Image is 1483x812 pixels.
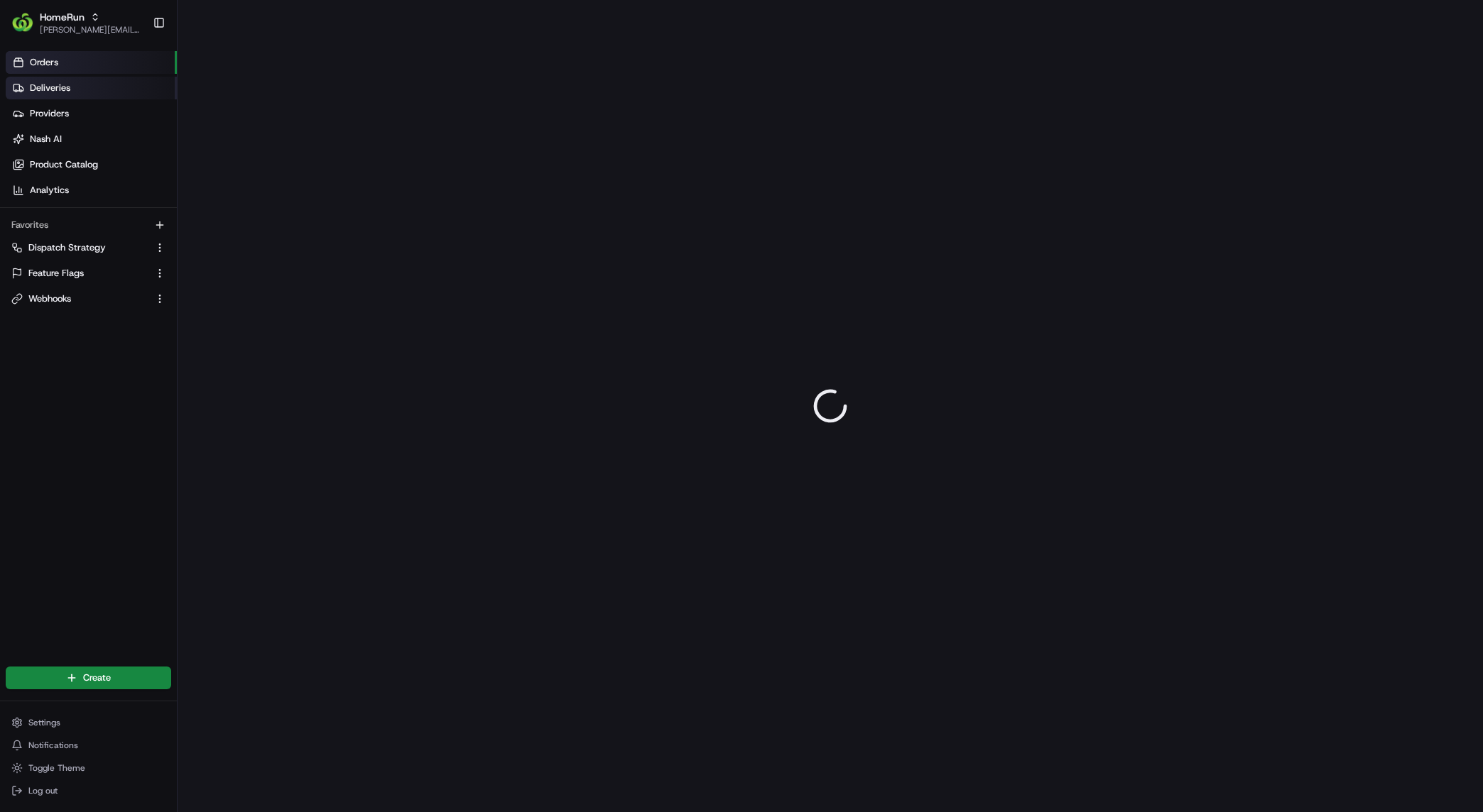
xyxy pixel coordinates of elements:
[28,292,71,305] span: Webhooks
[114,200,234,226] a: 💻API Documentation
[28,762,85,774] span: Toggle Theme
[30,56,58,69] span: Orders
[6,6,147,40] button: HomeRunHomeRun[PERSON_NAME][EMAIL_ADDRESS][DOMAIN_NAME]
[14,136,40,161] img: 1736555255976-a54dd68f-1ca7-489b-9aae-adbdc363a1c4
[48,136,233,150] div: Start new chat
[11,292,148,305] a: Webhooks
[6,287,171,310] button: Webhooks
[30,158,98,171] span: Product Catalog
[134,206,228,220] span: API Documentation
[11,267,148,280] a: Feature Flags
[6,102,177,125] a: Providers
[30,107,69,120] span: Providers
[14,207,26,219] div: 📗
[30,82,70,94] span: Deliveries
[37,92,234,106] input: Clear
[6,713,171,733] button: Settings
[11,11,34,34] img: HomeRun
[28,267,84,280] span: Feature Flags
[11,241,148,254] a: Dispatch Strategy
[6,179,177,202] a: Analytics
[6,214,171,236] div: Favorites
[6,51,177,74] a: Orders
[6,758,171,778] button: Toggle Theme
[28,785,58,796] span: Log out
[120,207,131,219] div: 💻
[6,666,171,689] button: Create
[30,184,69,197] span: Analytics
[28,740,78,751] span: Notifications
[83,671,111,684] span: Create
[6,262,171,285] button: Feature Flags
[40,24,141,35] button: [PERSON_NAME][EMAIL_ADDRESS][DOMAIN_NAME]
[6,77,177,99] a: Deliveries
[28,206,109,220] span: Knowledge Base
[30,133,62,146] span: Nash AI
[6,128,177,150] a: Nash AI
[28,717,60,728] span: Settings
[100,240,172,251] a: Powered byPylon
[40,10,85,24] button: HomeRun
[141,241,172,251] span: Pylon
[241,140,259,157] button: Start new chat
[6,781,171,801] button: Log out
[28,241,106,254] span: Dispatch Strategy
[9,200,114,226] a: 📗Knowledge Base
[6,153,177,176] a: Product Catalog
[48,150,180,161] div: We're available if you need us!
[14,57,259,79] p: Welcome 👋
[6,236,171,259] button: Dispatch Strategy
[14,14,43,43] img: Nash
[6,735,171,755] button: Notifications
